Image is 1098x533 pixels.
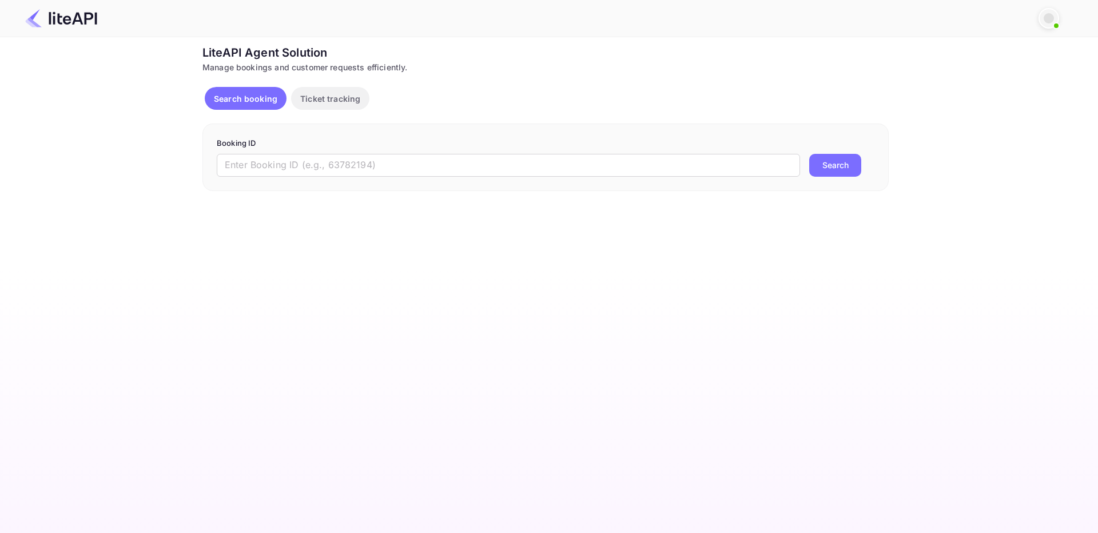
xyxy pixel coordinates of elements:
[202,44,889,61] div: LiteAPI Agent Solution
[300,93,360,105] p: Ticket tracking
[202,61,889,73] div: Manage bookings and customer requests efficiently.
[809,154,861,177] button: Search
[214,93,277,105] p: Search booking
[25,9,97,27] img: LiteAPI Logo
[217,154,800,177] input: Enter Booking ID (e.g., 63782194)
[217,138,874,149] p: Booking ID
